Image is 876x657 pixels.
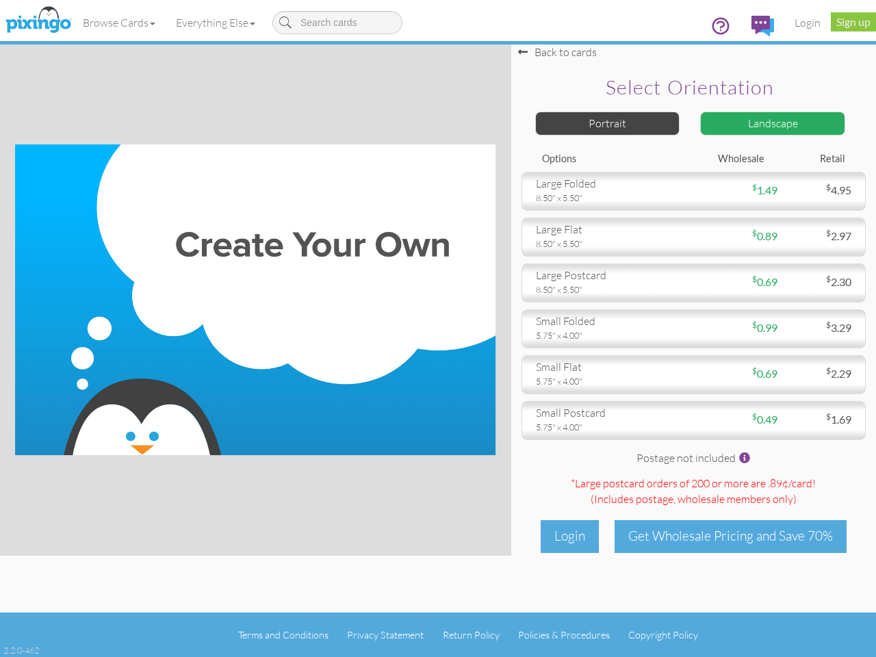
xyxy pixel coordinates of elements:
[751,16,774,36] img: comments.svg
[752,275,777,288] span: 0.69
[752,320,757,330] sup: $
[3,644,39,656] div: 2.2.0-462
[752,229,777,242] span: 0.89
[752,274,757,284] sup: $
[272,11,402,34] input: Search cards
[775,152,855,166] div: Retail
[752,411,757,422] sup: $
[826,365,831,376] sup: $
[831,12,876,31] a: Sign up
[615,520,847,552] div: Get Wholesale Pricing and Save 70%
[536,405,684,421] div: small postcard
[752,365,757,376] sup: $
[536,313,684,329] div: small folded
[535,112,680,136] div: Portrait
[752,413,777,426] span: 0.49
[238,629,328,641] a: Terms and Conditions
[693,152,774,166] div: Wholesale
[15,144,495,455] img: create-your-own-landscape.jpg
[536,176,684,192] div: large folded
[826,182,831,192] sup: $
[784,5,831,40] a: Login
[826,320,831,330] sup: $
[536,222,684,237] div: large flat
[777,274,862,290] div: 2.30
[777,320,862,336] div: 3.29
[752,321,777,334] span: 0.99
[536,192,684,204] div: 8.50" x 5.50"
[2,3,75,38] img: pixingo logo
[752,182,757,192] sup: $
[536,268,684,283] div: large postcard
[347,629,424,641] a: Privacy Statement
[628,629,698,641] a: Copyright Policy
[536,283,684,296] div: 8.50" x 5.50"
[752,183,777,196] span: 1.49
[752,228,757,238] sup: $
[536,421,684,433] div: 5.75" x 4.00"
[777,229,862,244] div: 2.97
[536,375,684,387] div: 5.75" x 4.00"
[752,367,777,380] span: 0.69
[826,274,831,284] sup: $
[536,359,684,375] div: small flat
[541,520,599,552] div: Login
[539,77,842,99] h2: Select orientation
[673,492,793,506] span: , wholesale members only
[443,629,500,641] a: Return Policy
[521,450,866,469] div: Postage not included
[536,237,684,250] div: 8.50" x 5.50"
[166,5,266,40] a: Everything Else
[826,228,831,238] sup: $
[700,112,845,136] div: Landscape
[532,152,694,166] div: Options
[536,329,684,342] div: 5.75" x 4.00"
[521,476,866,510] div: *Large postcard orders of 200 or more are .89¢/card! (Includes postage )
[777,183,862,198] div: 4.95
[777,412,862,428] div: 1.69
[518,629,610,641] a: Policies & Procedures
[826,411,831,422] sup: $
[73,5,166,40] a: Browse Cards
[777,366,862,382] div: 2.29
